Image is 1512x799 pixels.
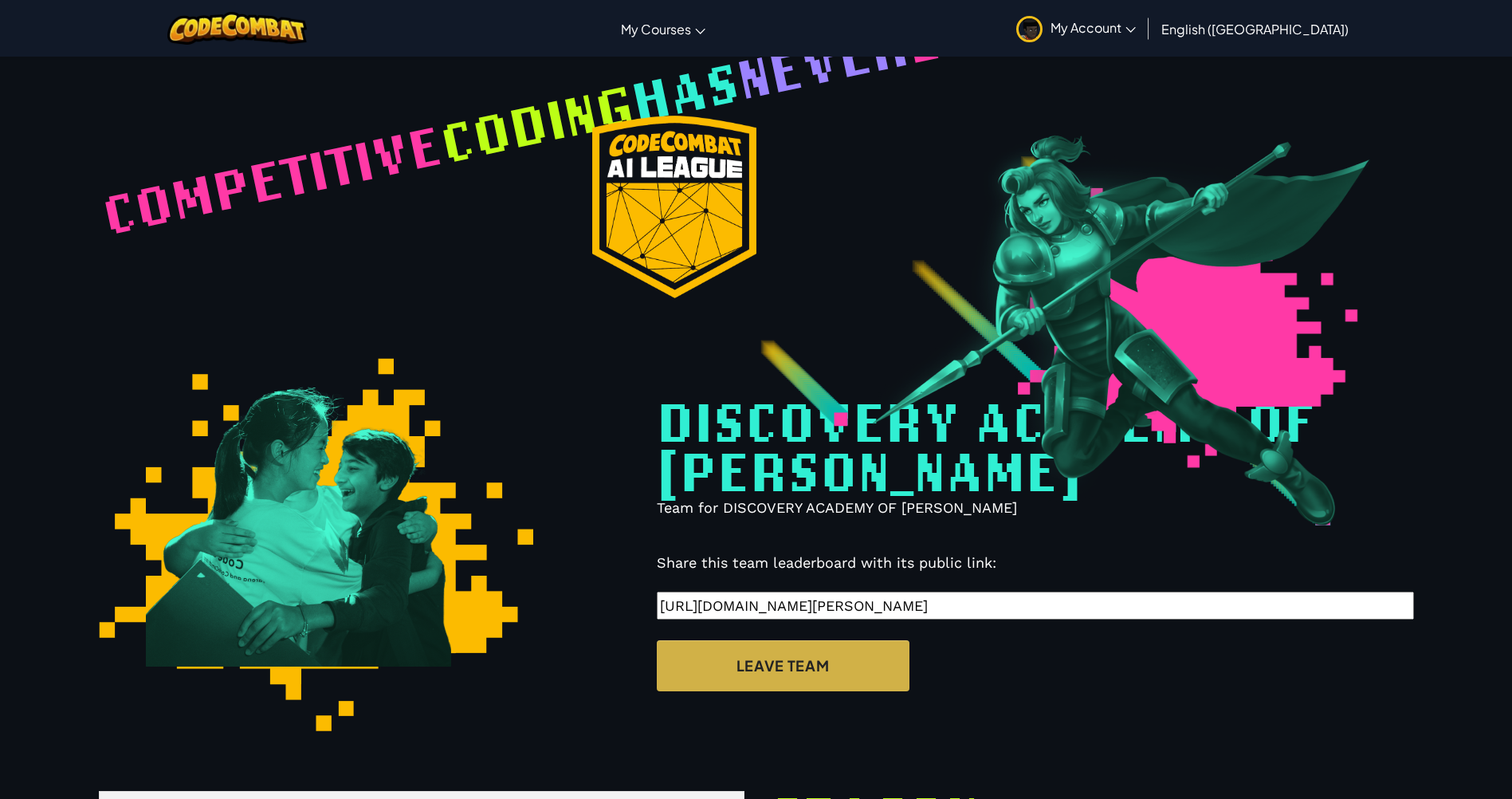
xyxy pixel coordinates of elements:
p: Share this team leaderboard with its public link: [657,551,1414,574]
a: Leave Team [657,640,909,691]
span: English ([GEOGRAPHIC_DATA]) [1161,21,1349,37]
span: My Account [1051,19,1136,36]
img: logo_badge.png [592,116,756,298]
span: My Courses [621,21,691,37]
span: never [730,10,914,115]
img: hero_background_pink.png [621,116,1470,525]
span: has [625,45,745,137]
img: student_hugging.png [99,358,533,731]
a: My Courses [613,7,713,50]
img: avatar [1016,16,1043,42]
img: CodeCombat logo [167,12,307,45]
a: English ([GEOGRAPHIC_DATA]) [1153,7,1357,50]
a: My Account [1008,3,1144,53]
span: Competitive [96,108,448,250]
